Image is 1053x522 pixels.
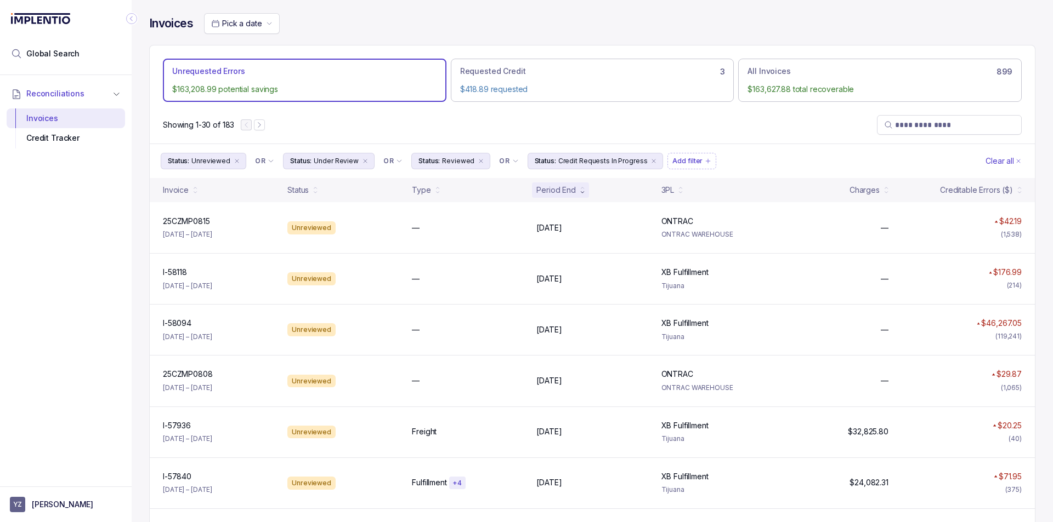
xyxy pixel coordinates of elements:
button: Date Range Picker [204,13,280,34]
li: Filter Chip Under Review [283,153,375,169]
div: (119,241) [995,331,1022,342]
p: — [881,324,888,335]
p: [DATE] – [DATE] [163,484,212,495]
p: Add filter [672,156,703,167]
button: Reconciliations [7,82,125,106]
button: Clear Filters [983,153,1024,169]
p: Status: [418,156,440,167]
p: $176.99 [993,267,1022,278]
p: $163,208.99 potential savings [172,84,437,95]
p: OR [255,157,265,165]
div: remove content [649,157,658,165]
button: Filter Chip Connector undefined [251,153,279,169]
li: Filter Chip Connector undefined [383,157,403,165]
span: Global Search [26,48,80,59]
p: $418.89 requested [460,84,725,95]
button: Filter Chip Credit Requests In Progress [528,153,664,169]
p: ONTRAC WAREHOUSE [661,229,773,240]
p: Showing 1-30 of 183 [163,119,234,130]
div: (214) [1007,280,1022,291]
button: Filter Chip Connector undefined [495,153,523,169]
div: Type [412,185,431,196]
p: Unrequested Errors [172,66,245,77]
p: I-58094 [163,318,191,329]
span: User initials [10,497,25,512]
div: remove content [477,157,485,165]
p: [DATE] – [DATE] [163,433,212,444]
p: $71.95 [999,471,1022,482]
div: (1,065) [1001,382,1022,393]
p: — [881,375,888,386]
div: Charges [850,185,880,196]
p: Status: [168,156,189,167]
p: ONTRAC [661,216,693,227]
p: Tijuana [661,433,773,444]
p: [PERSON_NAME] [32,499,93,510]
p: I-58118 [163,267,187,278]
p: — [412,375,420,386]
div: Credit Tracker [15,128,116,148]
p: [DATE] [536,273,562,284]
div: 3PL [661,185,675,196]
h6: 3 [720,67,725,76]
p: Fulfillment [412,477,446,488]
button: Next Page [254,119,265,130]
div: (40) [1009,433,1022,444]
h4: Invoices [149,16,193,31]
div: remove content [361,157,370,165]
button: Filter Chip Reviewed [411,153,490,169]
p: Reviewed [442,156,474,167]
p: Credit Requests In Progress [558,156,648,167]
button: Filter Chip Connector undefined [379,153,407,169]
p: Tijuana [661,280,773,291]
span: Reconciliations [26,88,84,99]
div: Remaining page entries [163,119,234,130]
div: (375) [1005,484,1022,495]
li: Filter Chip Connector undefined [499,157,518,165]
div: Unreviewed [287,426,336,439]
div: Unreviewed [287,323,336,336]
p: Status: [290,156,312,167]
p: ONTRAC [661,369,693,380]
div: Unreviewed [287,375,336,388]
p: Tijuana [661,331,773,342]
p: [DATE] [536,477,562,488]
p: 25CZMP0815 [163,216,210,227]
p: ONTRAC WAREHOUSE [661,382,773,393]
p: OR [499,157,509,165]
p: [DATE] – [DATE] [163,331,212,342]
div: Unreviewed [287,477,336,490]
p: $24,082.31 [850,477,888,488]
img: red pointer upwards [994,220,998,223]
p: Clear all [986,156,1014,167]
p: — [881,273,888,284]
div: Reconciliations [7,106,125,151]
p: 25CZMP0808 [163,369,213,380]
p: XB Fulfillment [661,471,709,482]
p: [DATE] – [DATE] [163,229,212,240]
p: I-57936 [163,420,191,431]
p: I-57840 [163,471,191,482]
p: Under Review [314,156,359,167]
ul: Filter Group [161,153,983,169]
p: [DATE] – [DATE] [163,382,212,393]
img: red pointer upwards [977,322,980,325]
p: $32,825.80 [848,426,888,437]
p: Requested Credit [460,66,526,77]
p: XB Fulfillment [661,318,709,329]
p: [DATE] [536,324,562,335]
div: Invoices [15,108,116,128]
button: Filter Chip Add filter [667,153,716,169]
span: Pick a date [222,19,262,28]
div: Creditable Errors ($) [940,185,1013,196]
p: OR [383,157,394,165]
p: [DATE] – [DATE] [163,280,212,291]
p: — [412,324,420,335]
div: remove content [233,157,241,165]
div: Unreviewed [287,272,336,285]
div: Period End [536,185,576,196]
img: red pointer upwards [992,373,995,376]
